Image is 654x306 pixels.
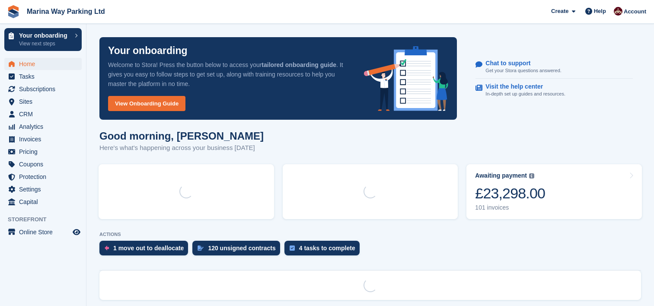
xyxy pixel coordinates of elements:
div: Awaiting payment [475,172,527,179]
span: Account [624,7,646,16]
a: menu [4,70,82,83]
span: Analytics [19,121,71,133]
p: View next steps [19,40,70,48]
span: Help [594,7,606,16]
a: menu [4,108,82,120]
a: Chat to support Get your Stora questions answered. [475,55,633,79]
p: Visit the help center [485,83,558,90]
div: £23,298.00 [475,185,545,202]
img: Daniel Finn [614,7,622,16]
a: menu [4,121,82,133]
img: stora-icon-8386f47178a22dfd0bd8f6a31ec36ba5ce8667c1dd55bd0f319d3a0aa187defe.svg [7,5,20,18]
a: menu [4,196,82,208]
a: menu [4,58,82,70]
div: 1 move out to deallocate [113,245,184,252]
img: icon-info-grey-7440780725fd019a000dd9b08b2336e03edf1995a4989e88bcd33f0948082b44.svg [529,173,534,178]
p: In-depth set up guides and resources. [485,90,565,98]
a: 1 move out to deallocate [99,241,192,260]
p: Your onboarding [108,46,188,56]
img: move_outs_to_deallocate_icon-f764333ba52eb49d3ac5e1228854f67142a1ed5810a6f6cc68b1a99e826820c5.svg [105,245,109,251]
a: menu [4,133,82,145]
span: Online Store [19,226,71,238]
span: Settings [19,183,71,195]
p: Get your Stora questions answered. [485,67,561,74]
img: onboarding-info-6c161a55d2c0e0a8cae90662b2fe09162a5109e8cc188191df67fb4f79e88e88.svg [364,46,449,111]
a: Preview store [71,227,82,237]
span: CRM [19,108,71,120]
span: Invoices [19,133,71,145]
h1: Good morning, [PERSON_NAME] [99,130,264,142]
div: 120 unsigned contracts [208,245,275,252]
p: Chat to support [485,60,554,67]
p: Your onboarding [19,32,70,38]
span: Coupons [19,158,71,170]
span: Tasks [19,70,71,83]
span: Storefront [8,215,86,224]
a: 4 tasks to complete [284,241,364,260]
span: Home [19,58,71,70]
a: View Onboarding Guide [108,96,185,111]
a: Marina Way Parking Ltd [23,4,108,19]
p: Here's what's happening across your business [DATE] [99,143,264,153]
p: Welcome to Stora! Press the button below to access your . It gives you easy to follow steps to ge... [108,60,350,89]
p: ACTIONS [99,232,641,237]
span: Create [551,7,568,16]
span: Pricing [19,146,71,158]
a: menu [4,96,82,108]
strong: tailored onboarding guide [262,61,336,68]
a: menu [4,146,82,158]
a: menu [4,83,82,95]
span: Protection [19,171,71,183]
a: Visit the help center In-depth set up guides and resources. [475,79,633,102]
img: contract_signature_icon-13c848040528278c33f63329250d36e43548de30e8caae1d1a13099fd9432cc5.svg [198,245,204,251]
a: 120 unsigned contracts [192,241,284,260]
span: Capital [19,196,71,208]
a: Your onboarding View next steps [4,28,82,51]
a: menu [4,183,82,195]
span: Subscriptions [19,83,71,95]
div: 4 tasks to complete [299,245,355,252]
div: 101 invoices [475,204,545,211]
a: menu [4,158,82,170]
a: menu [4,226,82,238]
a: menu [4,171,82,183]
img: task-75834270c22a3079a89374b754ae025e5fb1db73e45f91037f5363f120a921f8.svg [290,245,295,251]
a: Awaiting payment £23,298.00 101 invoices [466,164,642,219]
span: Sites [19,96,71,108]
